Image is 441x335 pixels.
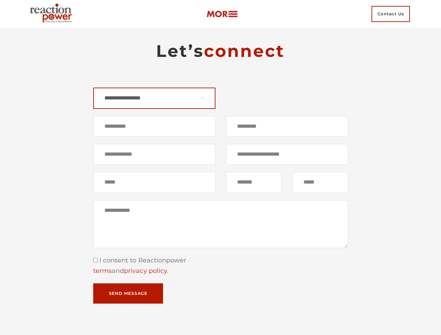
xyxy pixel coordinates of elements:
[98,256,186,264] span: I consent to Reactionpower
[93,283,163,304] button: Send Message
[93,267,112,275] a: terms
[109,291,148,296] span: Send Message
[93,40,348,61] h2: Let’s
[204,41,285,61] span: connect
[27,1,78,27] img: Executive Branding | Personal Branding Agency
[372,6,410,22] span: Contact Us
[93,88,348,304] form: Contact form
[93,266,348,276] div: and
[206,10,238,18] img: more-btn.png
[124,267,168,275] a: privacy policy.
